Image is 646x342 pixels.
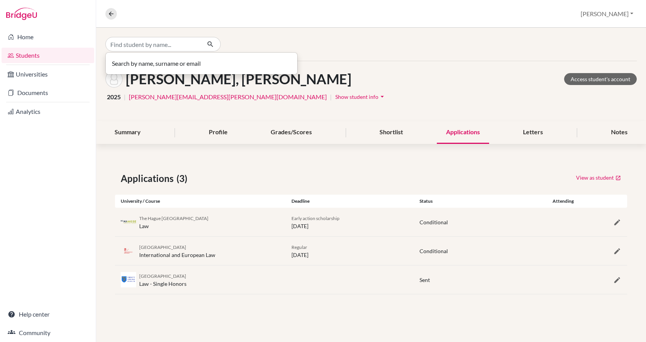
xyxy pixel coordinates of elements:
[514,121,552,144] div: Letters
[2,307,94,322] a: Help center
[2,325,94,340] a: Community
[115,198,286,205] div: University / Course
[420,219,448,225] span: Conditional
[139,273,186,279] span: [GEOGRAPHIC_DATA]
[200,121,237,144] div: Profile
[121,219,136,225] img: nl_haa_zp58igxz.png
[2,67,94,82] a: Universities
[335,91,386,103] button: Show student infoarrow_drop_down
[286,198,414,205] div: Deadline
[176,172,190,185] span: (3)
[330,92,332,102] span: |
[139,215,208,221] span: The Hague [GEOGRAPHIC_DATA]
[126,71,351,87] h1: [PERSON_NAME], [PERSON_NAME]
[2,48,94,63] a: Students
[542,198,584,205] div: Attending
[124,92,126,102] span: |
[6,8,37,20] img: Bridge-U
[139,244,186,250] span: [GEOGRAPHIC_DATA]
[286,243,414,259] div: [DATE]
[577,7,637,21] button: [PERSON_NAME]
[139,214,208,230] div: Law
[564,73,637,85] a: Access student's account
[105,37,201,52] input: Find student by name...
[291,215,340,221] span: Early action scholarship
[2,85,94,100] a: Documents
[378,93,386,100] i: arrow_drop_down
[121,272,136,287] img: ie_tcd_3wam82nr.jpeg
[139,243,215,259] div: International and European Law
[139,272,186,288] div: Law - Single Honors
[107,92,121,102] span: 2025
[121,172,176,185] span: Applications
[105,70,123,88] img: Boldizsár Batta's avatar
[2,104,94,119] a: Analytics
[291,244,307,250] span: Regular
[121,248,136,254] img: nl_rug_5xr4mhnp.png
[420,277,430,283] span: Sent
[105,121,150,144] div: Summary
[437,121,489,144] div: Applications
[420,248,448,254] span: Conditional
[335,93,378,100] span: Show student info
[286,214,414,230] div: [DATE]
[112,59,291,68] p: Search by name, surname or email
[2,29,94,45] a: Home
[602,121,637,144] div: Notes
[129,92,327,102] a: [PERSON_NAME][EMAIL_ADDRESS][PERSON_NAME][DOMAIN_NAME]
[370,121,412,144] div: Shortlist
[414,198,542,205] div: Status
[261,121,321,144] div: Grades/Scores
[576,172,621,184] a: View as student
